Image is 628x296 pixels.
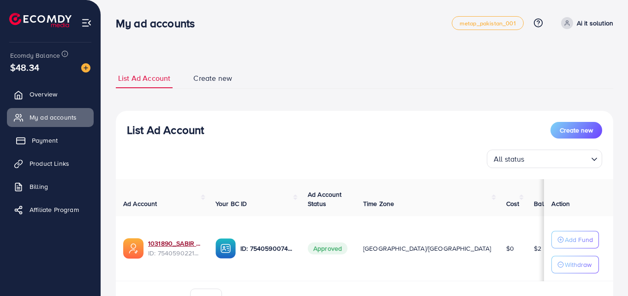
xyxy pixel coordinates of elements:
[30,90,57,99] span: Overview
[9,13,72,27] img: logo
[506,244,514,253] span: $0
[81,18,92,28] img: menu
[527,151,587,166] input: Search for option
[10,60,39,74] span: $48.34
[81,63,90,72] img: image
[551,256,599,273] button: Withdraw
[363,244,491,253] span: [GEOGRAPHIC_DATA]/[GEOGRAPHIC_DATA]
[127,123,204,137] h3: List Ad Account
[123,238,144,259] img: ic-ads-acc.e4c84228.svg
[7,154,94,173] a: Product Links
[7,108,94,127] a: My ad accounts
[550,122,602,139] button: Create new
[30,182,48,191] span: Billing
[32,136,58,145] span: Payment
[565,259,592,270] p: Withdraw
[551,231,599,248] button: Add Fund
[30,113,77,122] span: My ad accounts
[7,85,94,103] a: Overview
[565,234,593,245] p: Add Fund
[557,17,613,29] a: Ai it solution
[492,152,526,166] span: All status
[534,244,541,253] span: $2
[308,242,347,254] span: Approved
[240,243,293,254] p: ID: 7540590074997162001
[116,17,202,30] h3: My ad accounts
[118,73,170,84] span: List Ad Account
[7,131,94,150] a: Payment
[560,126,593,135] span: Create new
[577,18,613,29] p: Ai it solution
[363,199,394,208] span: Time Zone
[193,73,232,84] span: Create new
[551,199,570,208] span: Action
[123,199,157,208] span: Ad Account
[148,248,201,258] span: ID: 7540590221982269457
[308,190,342,208] span: Ad Account Status
[215,199,247,208] span: Your BC ID
[7,177,94,196] a: Billing
[215,238,236,259] img: ic-ba-acc.ded83a64.svg
[148,239,201,258] div: <span class='underline'>1031890_SABIR JIND_1755680504163</span></br>7540590221982269457
[148,239,201,248] a: 1031890_SABIR JIND_1755680504163
[589,254,621,289] iframe: Chat
[30,205,79,214] span: Affiliate Program
[30,159,69,168] span: Product Links
[534,199,558,208] span: Balance
[487,150,602,168] div: Search for option
[506,199,520,208] span: Cost
[460,20,516,26] span: metap_pakistan_001
[452,16,524,30] a: metap_pakistan_001
[10,51,60,60] span: Ecomdy Balance
[7,200,94,219] a: Affiliate Program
